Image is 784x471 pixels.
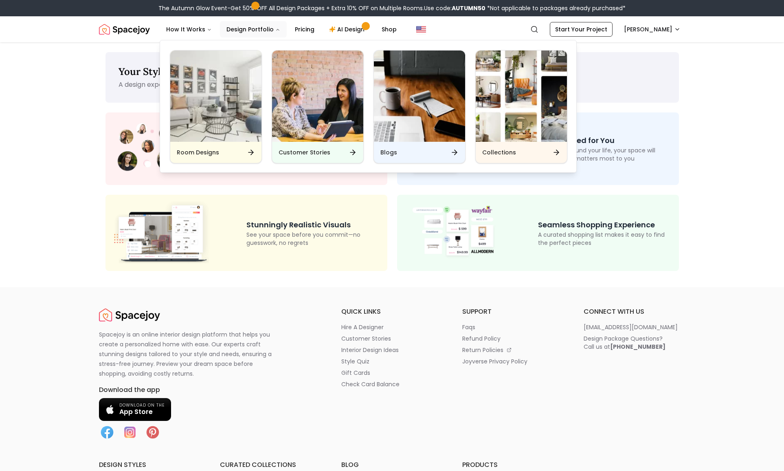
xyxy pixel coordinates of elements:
a: Shop [375,21,403,37]
div: Design Package Questions? Call us at [584,335,665,351]
p: gift cards [341,369,370,377]
img: Shop Design [404,204,505,262]
p: customer stories [341,335,391,343]
p: Your Style, Thoughtfully Designed [119,65,666,78]
p: Designed around your life, your space will reflect what matters most to you [538,146,672,163]
div: The Autumn Glow Event-Get 50% OFF All Design Packages + Extra 10% OFF on Multiple Rooms. [158,4,626,12]
a: hire a designer [341,323,443,331]
h6: quick links [341,307,443,317]
span: App Store [119,408,165,416]
h6: connect with us [584,307,685,317]
h6: Blogs [380,148,397,156]
a: joyverse privacy policy [462,357,564,365]
button: Design Portfolio [220,21,287,37]
b: AUTUMN50 [452,4,485,12]
a: Spacejoy [99,21,150,37]
h6: products [462,460,564,470]
h6: Customer Stories [279,148,330,156]
h6: Download the app [99,385,322,395]
a: AI Design [323,21,373,37]
a: Customer StoriesCustomer Stories [272,50,364,163]
h6: design styles [99,460,201,470]
a: Spacejoy [99,307,160,323]
p: Personalized for You [538,135,672,146]
p: Spacejoy is an online interior design platform that helps you create a personalized home with eas... [99,330,281,379]
nav: Global [99,16,685,42]
a: Design Package Questions?Call us at[PHONE_NUMBER] [584,335,685,351]
h6: blog [341,460,443,470]
span: *Not applicable to packages already purchased* [485,4,626,12]
p: return policies [462,346,503,354]
b: [PHONE_NUMBER] [610,343,665,351]
p: Seamless Shopping Experience [538,219,672,231]
p: check card balance [341,380,400,388]
img: Blogs [374,51,465,142]
a: customer stories [341,335,443,343]
img: 3D Design [112,201,214,264]
span: Download on the [119,403,165,408]
p: interior design ideas [341,346,399,354]
a: Download on the App Store [99,398,171,421]
a: interior design ideas [341,346,443,354]
a: refund policy [462,335,564,343]
img: Collections [476,51,567,142]
div: Design Portfolio [160,40,577,173]
h6: curated collections [220,460,322,470]
img: United States [416,24,426,34]
p: See your space before you commit—no guesswork, no regrets [246,231,381,247]
a: return policies [462,346,564,354]
a: Room DesignsRoom Designs [170,50,262,163]
p: hire a designer [341,323,384,331]
img: Apple logo [105,405,114,414]
a: gift cards [341,369,443,377]
h6: support [462,307,564,317]
p: faqs [462,323,475,331]
a: check card balance [341,380,443,388]
img: Customer Stories [272,51,363,142]
img: Room Designs [170,51,261,142]
p: refund policy [462,335,501,343]
a: Pricing [288,21,321,37]
img: Spacejoy Logo [99,21,150,37]
nav: Main [160,21,403,37]
a: style quiz [341,357,443,365]
p: style quiz [341,357,369,365]
p: joyverse privacy policy [462,357,527,365]
img: Design Experts [112,120,214,178]
p: A design experience tailored to your style, needs, and the way you live. [119,80,666,90]
button: How It Works [160,21,218,37]
p: A curated shopping list makes it easy to find the perfect pieces [538,231,672,247]
a: [EMAIL_ADDRESS][DOMAIN_NAME] [584,323,685,331]
img: Instagram icon [122,424,138,440]
button: [PERSON_NAME] [619,22,685,37]
p: Stunningly Realistic Visuals [246,219,381,231]
a: BlogsBlogs [373,50,466,163]
h6: Room Designs [177,148,219,156]
img: Pinterest icon [145,424,161,440]
a: Start Your Project [550,22,613,37]
img: Facebook icon [99,424,115,440]
h6: Collections [482,148,516,156]
img: Spacejoy Logo [99,307,160,323]
a: CollectionsCollections [475,50,567,163]
span: Use code: [424,4,485,12]
a: faqs [462,323,564,331]
p: [EMAIL_ADDRESS][DOMAIN_NAME] [584,323,678,331]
